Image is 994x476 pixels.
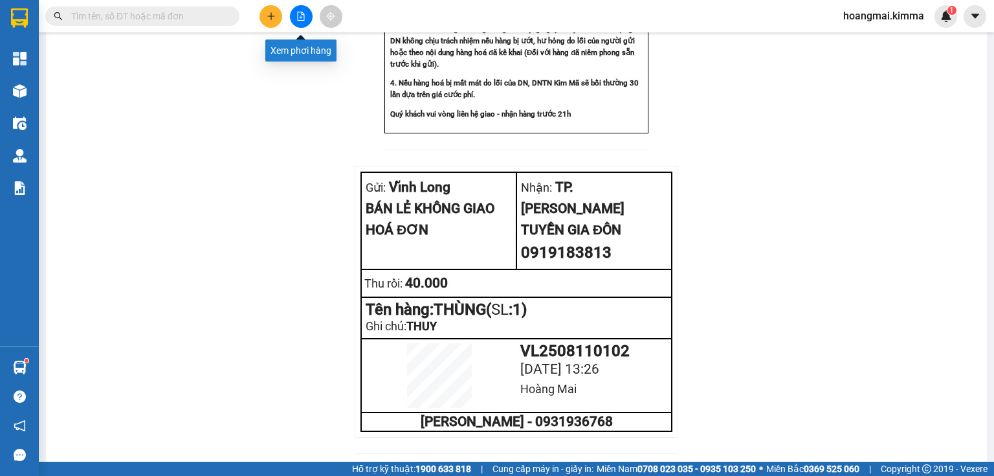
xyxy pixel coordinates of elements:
[520,380,667,398] div: Hoàng Mai
[521,181,552,194] span: Nhận:
[366,302,667,318] div: Tên hàng: THÙNG ( : 1 )
[366,177,512,198] div: Vĩnh Long
[14,449,26,461] span: message
[520,343,667,359] div: VL2508110102
[491,300,509,319] span: SL
[13,181,27,195] img: solution-icon
[940,10,952,22] img: icon-new-feature
[326,12,335,21] span: aim
[759,466,763,471] span: ⚪️
[13,52,27,65] img: dashboard-icon
[597,462,756,476] span: Miền Nam
[969,10,981,22] span: caret-down
[481,462,483,476] span: |
[366,198,512,241] div: BÁN LẺ KHÔNG GIAO HOÁ ĐƠN
[366,318,667,334] div: Ghi chú:
[869,462,871,476] span: |
[25,359,28,363] sup: 1
[637,464,756,474] strong: 0708 023 035 - 0935 103 250
[964,5,986,28] button: caret-down
[6,70,89,84] li: VP Vĩnh Long
[361,413,672,431] td: [PERSON_NAME] - 0931936768
[13,361,27,374] img: warehouse-icon
[947,6,956,15] sup: 1
[296,12,305,21] span: file-add
[521,177,667,220] div: TP. [PERSON_NAME]
[364,273,514,294] div: 40.000
[267,12,276,21] span: plus
[521,220,667,241] div: TUYỀN GIA ĐÔN
[804,464,859,474] strong: 0369 525 060
[415,464,471,474] strong: 1900 633 818
[13,117,27,130] img: warehouse-icon
[364,277,405,290] span: Thu rồi :
[922,464,931,473] span: copyright
[260,5,282,28] button: plus
[6,87,16,96] span: environment
[6,6,188,55] li: [PERSON_NAME] - 0931936768
[390,25,642,69] strong: 3. DN chỉ đảm bảo giao hàng trong tình trạng nguyên vẹn như khi được gửi. DN không chịu...
[290,5,313,28] button: file-add
[89,70,172,98] li: VP TP. [PERSON_NAME]
[521,241,667,266] div: 0919183813
[492,462,593,476] span: Cung cấp máy in - giấy in:
[54,12,63,21] span: search
[390,109,571,119] strong: Quý khách vui vòng liên hệ giao - nhận hàng trước 21h
[520,359,667,380] div: [DATE] 13:26
[366,181,386,194] span: Gửi:
[949,6,954,15] span: 1
[14,420,26,432] span: notification
[320,5,342,28] button: aim
[833,8,934,24] span: hoangmai.kimma
[406,319,437,333] span: THUY
[6,86,76,125] b: 107/1 , Đường 2/9 P1, TP Vĩnh Long
[390,78,639,99] strong: 4. Nếu hàng hoá bị mất mát do lỗi của DN, DNTN Kim Mã sẽ bồi thường 30 lần dựa trên...
[11,8,28,28] img: logo-vxr
[13,149,27,163] img: warehouse-icon
[71,9,224,23] input: Tìm tên, số ĐT hoặc mã đơn
[766,462,859,476] span: Miền Bắc
[352,462,471,476] span: Hỗ trợ kỹ thuật:
[6,6,52,52] img: logo.jpg
[13,84,27,98] img: warehouse-icon
[14,391,26,403] span: question-circle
